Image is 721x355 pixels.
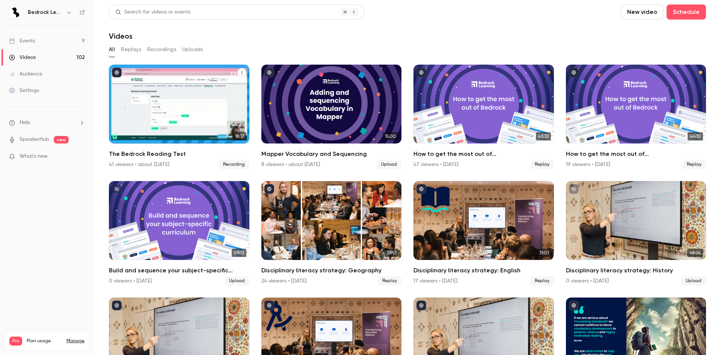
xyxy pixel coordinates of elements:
div: 19 viewers • [DATE] [566,161,610,168]
h2: How to get the most out of [GEOGRAPHIC_DATA] next academic year [413,150,554,159]
li: Build and sequence your subject-specific curriculum [109,181,249,286]
li: help-dropdown-opener [9,119,85,127]
button: Schedule [667,5,706,20]
span: Upload [681,276,706,286]
span: 43:33 [536,132,551,140]
span: Pro [9,337,22,346]
h1: Videos [109,32,133,41]
span: 48:24 [687,249,703,257]
li: How to get the most out of Bedrock next academic year [566,65,706,169]
img: Bedrock Learning [9,6,21,18]
span: Replay [378,276,401,286]
iframe: Noticeable Trigger [76,153,85,160]
a: 18:17The Bedrock Reading Test41 viewers • about [DATE]Recording [109,65,249,169]
div: Videos [9,54,36,61]
a: 43:33How to get the most out of [GEOGRAPHIC_DATA] next academic year47 viewers • [DATE]Replay [413,65,554,169]
div: 17 viewers • [DATE] [413,277,457,285]
h2: Disciplinary literacy strategy: Geography [261,266,402,275]
div: 24 viewers • [DATE] [261,277,306,285]
button: published [112,301,122,310]
div: Settings [9,87,39,94]
span: Upload [225,276,249,286]
li: Mapper Vocabulary and Sequencing [261,65,402,169]
button: published [416,184,426,194]
span: 31:01 [537,249,551,257]
span: Replay [530,276,554,286]
li: The Bedrock Reading Test [109,65,249,169]
button: published [569,301,579,310]
button: All [109,44,115,56]
button: published [264,184,274,194]
h2: The Bedrock Reading Test [109,150,249,159]
h2: Disciplinary literacy strategy: History [566,266,706,275]
span: 09:13 [232,249,246,257]
button: published [416,301,426,310]
button: New video [621,5,664,20]
li: Disciplinary literacy strategy: History [566,181,706,286]
a: Manage [66,338,84,344]
div: 0 viewers • [DATE] [109,277,152,285]
span: 44:10 [688,132,703,140]
h2: Mapper Vocabulary and Sequencing [261,150,402,159]
section: Videos [109,5,706,350]
div: Events [9,37,35,45]
a: SpeakerHub [20,136,49,144]
div: 0 viewers • [DATE] [566,277,609,285]
div: 47 viewers • [DATE] [413,161,459,168]
span: 15:00 [383,132,398,140]
span: new [54,136,69,144]
li: How to get the most out of Bedrock next academic year [413,65,554,169]
button: unpublished [569,184,579,194]
a: 44:10How to get the most out of [GEOGRAPHIC_DATA] next academic year19 viewers • [DATE]Replay [566,65,706,169]
div: Audience [9,70,42,78]
h2: Build and sequence your subject-specific curriculum [109,266,249,275]
span: 18:17 [233,132,246,140]
a: 48:24Disciplinary literacy strategy: History0 viewers • [DATE]Upload [566,181,706,286]
a: 37:51Disciplinary literacy strategy: Geography24 viewers • [DATE]Replay [261,181,402,286]
span: Help [20,119,30,127]
div: 41 viewers • about [DATE] [109,161,169,168]
button: unpublished [112,184,122,194]
span: Replay [530,160,554,169]
a: 15:00Mapper Vocabulary and Sequencing8 viewers • about [DATE]Upload [261,65,402,169]
span: Upload [377,160,401,169]
span: What's new [20,153,48,160]
a: 31:01Disciplinary literacy strategy: English17 viewers • [DATE]Replay [413,181,554,286]
li: Disciplinary literacy strategy: English [413,181,554,286]
h2: Disciplinary literacy strategy: English [413,266,554,275]
h2: How to get the most out of [GEOGRAPHIC_DATA] next academic year [566,150,706,159]
span: Plan usage [27,338,62,344]
div: 8 viewers • about [DATE] [261,161,320,168]
span: Replay [682,160,706,169]
button: Uploads [182,44,203,56]
button: published [112,68,122,77]
div: Search for videos or events [115,8,190,16]
button: published [569,68,579,77]
button: published [416,68,426,77]
button: published [264,68,274,77]
button: published [264,301,274,310]
li: Disciplinary literacy strategy: Geography [261,181,402,286]
span: Recording [219,160,249,169]
span: 37:51 [385,249,398,257]
a: 09:13Build and sequence your subject-specific curriculum0 viewers • [DATE]Upload [109,181,249,286]
button: Replays [121,44,141,56]
button: Recordings [147,44,176,56]
h6: Bedrock Learning [28,9,63,16]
